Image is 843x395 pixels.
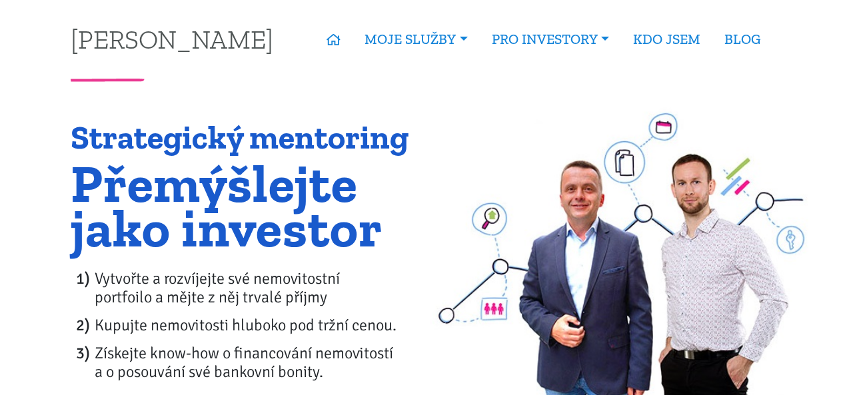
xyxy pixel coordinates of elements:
li: Vytvořte a rozvíjejte své nemovitostní portfoilo a mějte z něj trvalé příjmy [95,269,413,306]
a: KDO JSEM [621,24,712,55]
a: [PERSON_NAME] [71,26,273,52]
a: PRO INVESTORY [480,24,621,55]
a: MOJE SLUŽBY [353,24,479,55]
h1: Přemýšlejte jako investor [71,161,413,250]
li: Kupujte nemovitosti hluboko pod tržní cenou. [95,316,413,334]
h1: Strategický mentoring [71,120,413,156]
a: BLOG [712,24,772,55]
li: Získejte know-how o financování nemovitostí a o posouvání své bankovní bonity. [95,344,413,381]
